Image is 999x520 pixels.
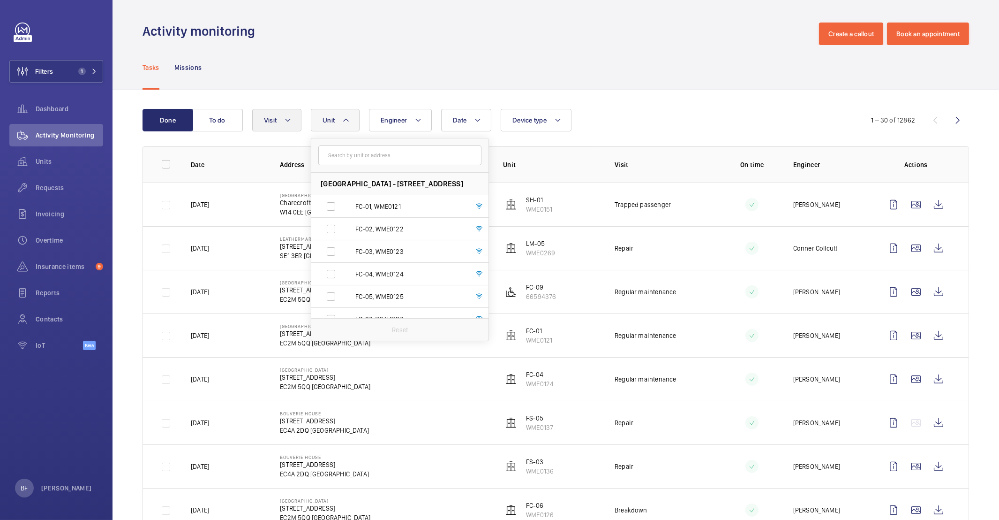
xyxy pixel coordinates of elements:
[280,454,369,460] p: Bouverie House
[280,367,370,373] p: [GEOGRAPHIC_DATA]
[615,375,676,384] p: Regular maintenance
[526,336,552,345] p: WME0121
[96,263,103,270] span: 9
[505,417,517,428] img: elevator.svg
[36,209,103,219] span: Invoicing
[453,116,466,124] span: Date
[526,205,552,214] p: WME0151
[615,331,676,340] p: Regular maintenance
[36,157,103,166] span: Units
[526,195,552,205] p: SH-01
[503,160,600,169] p: Unit
[280,426,369,435] p: EC4A 2DQ [GEOGRAPHIC_DATA]
[615,160,711,169] p: Visit
[36,183,103,192] span: Requests
[819,23,883,45] button: Create a callout
[191,331,209,340] p: [DATE]
[174,63,202,72] p: Missions
[512,116,547,124] span: Device type
[280,338,370,348] p: EC2M 5QQ [GEOGRAPHIC_DATA]
[793,375,840,384] p: [PERSON_NAME]
[526,239,555,248] p: LM-05
[280,469,369,479] p: EC4A 2DQ [GEOGRAPHIC_DATA]
[526,248,555,258] p: WME0269
[505,243,517,254] img: elevator.svg
[615,287,676,297] p: Regular maintenance
[615,462,633,471] p: Repair
[311,109,360,131] button: Unit
[526,466,554,476] p: WME0136
[280,285,370,295] p: [STREET_ADDRESS]
[355,269,464,279] span: FC-04, WME0124
[280,504,370,513] p: [STREET_ADDRESS]
[441,109,491,131] button: Date
[191,244,209,253] p: [DATE]
[355,202,464,211] span: FC-01, WME0121
[280,160,488,169] p: Address
[793,160,867,169] p: Engineer
[280,242,362,251] p: [STREET_ADDRESS],
[526,457,554,466] p: FS-03
[280,411,369,416] p: Bouverie House
[9,60,103,83] button: Filters1
[887,23,969,45] button: Book an appointment
[615,505,647,515] p: Breakdown
[264,116,277,124] span: Visit
[726,160,778,169] p: On time
[526,423,553,432] p: WME0137
[143,109,193,131] button: Done
[355,224,464,234] span: FC-02, WME0122
[793,200,840,209] p: [PERSON_NAME]
[526,379,554,389] p: WME0124
[615,418,633,428] p: Repair
[355,247,464,256] span: FC-03, WME0123
[280,192,364,198] p: [GEOGRAPHIC_DATA]
[191,418,209,428] p: [DATE]
[36,236,103,245] span: Overtime
[526,326,552,336] p: FC-01
[793,505,840,515] p: [PERSON_NAME]
[78,68,86,75] span: 1
[41,483,92,493] p: [PERSON_NAME]
[280,373,370,382] p: [STREET_ADDRESS]
[505,505,517,516] img: elevator.svg
[871,115,915,125] div: 1 – 30 of 12862
[526,292,556,301] p: 66594376
[280,280,370,285] p: [GEOGRAPHIC_DATA]
[526,413,553,423] p: FS-05
[192,109,243,131] button: To do
[280,207,364,217] p: W14 0EE [GEOGRAPHIC_DATA]
[526,283,556,292] p: FC-09
[83,341,96,350] span: Beta
[280,323,370,329] p: [GEOGRAPHIC_DATA]
[143,63,159,72] p: Tasks
[280,329,370,338] p: [STREET_ADDRESS]
[36,341,83,350] span: IoT
[280,416,369,426] p: [STREET_ADDRESS]
[882,160,950,169] p: Actions
[526,510,554,520] p: WME0126
[355,314,464,324] span: FC-06, WME0126
[280,295,370,304] p: EC2M 5QQ [GEOGRAPHIC_DATA]
[36,262,92,271] span: Insurance items
[505,330,517,341] img: elevator.svg
[280,236,362,242] p: Leathermarket
[191,462,209,471] p: [DATE]
[793,331,840,340] p: [PERSON_NAME]
[191,287,209,297] p: [DATE]
[793,244,838,253] p: Conner Collcutt
[369,109,432,131] button: Engineer
[191,160,265,169] p: Date
[36,130,103,140] span: Activity Monitoring
[505,286,517,298] img: platform_lift.svg
[526,370,554,379] p: FC-04
[35,67,53,76] span: Filters
[252,109,301,131] button: Visit
[191,200,209,209] p: [DATE]
[280,498,370,504] p: [GEOGRAPHIC_DATA]
[36,314,103,324] span: Contacts
[191,375,209,384] p: [DATE]
[793,418,840,428] p: [PERSON_NAME]
[355,292,464,301] span: FC-05, WME0125
[501,109,571,131] button: Device type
